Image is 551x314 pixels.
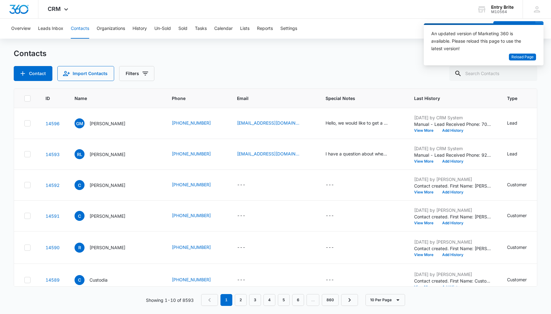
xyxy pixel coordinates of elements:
div: --- [237,276,245,284]
p: [PERSON_NAME] [89,151,125,158]
button: Add History [438,190,468,194]
span: C [75,180,85,190]
div: Name - Craig - Select to Edit Field [75,180,137,190]
button: Add Contact [493,21,535,36]
span: Reload Page [511,54,534,60]
span: CRM [48,6,61,12]
span: GM [75,118,85,128]
span: Phone [172,95,213,102]
span: ID [46,95,51,102]
div: --- [326,244,334,251]
a: Page 5 [278,294,290,306]
div: Customer [507,244,527,250]
span: R [75,243,85,253]
div: Phone - (925) 487-5467 - Select to Edit Field [172,150,222,158]
div: Email - - Select to Edit Field [237,276,257,284]
div: Special Notes - I have a question about whether or not you can buy the vented glass inserts from ... [326,150,399,158]
a: Page 3 [249,294,261,306]
button: Add History [438,221,468,225]
div: --- [237,181,245,189]
div: Email - - Select to Edit Field [237,181,257,189]
p: [DATE] by CRM System [414,114,492,121]
em: 1 [220,294,232,306]
div: Type - Customer - Select to Edit Field [507,181,538,189]
button: Add Contact [14,66,52,81]
div: Email - robertld60@gmail.com - Select to Edit Field [237,150,311,158]
div: Phone - (702) 218-1641 - Select to Edit Field [172,120,222,127]
p: [PERSON_NAME] [89,182,125,188]
div: Customer [507,212,527,219]
p: Contact created. First Name: [PERSON_NAME] Color Tag: ... Contact created. First Name: [PERSON_NA... [414,183,492,189]
button: View More [414,190,438,194]
a: Page 860 [322,294,339,306]
div: account name [491,5,514,10]
button: 10 Per Page [365,294,405,306]
button: History [133,19,147,39]
div: Lead [507,150,517,157]
button: Add History [438,129,468,132]
span: RL [75,149,85,159]
div: Hello, we would like to get a quote asap for an install of the Shasta L and R long pane for our f... [326,120,388,126]
p: [DATE] by [PERSON_NAME] [414,271,492,278]
div: Phone - (831) 524-1187 - Select to Edit Field [172,276,222,284]
a: Navigate to contact details page for Custodia [46,277,60,283]
p: [DATE] by [PERSON_NAME] [414,239,492,245]
div: --- [237,212,245,220]
div: Customer [507,181,527,188]
button: View More [414,253,438,257]
div: Type - Customer - Select to Edit Field [507,276,538,284]
div: Type - Customer - Select to Edit Field [507,244,538,251]
a: Page 6 [292,294,304,306]
div: Type - Customer - Select to Edit Field [507,212,538,220]
div: Special Notes - - Select to Edit Field [326,181,345,189]
a: Page 2 [235,294,247,306]
span: Last History [414,95,483,102]
button: View More [414,221,438,225]
button: Organizations [97,19,125,39]
button: View More [414,285,438,289]
button: Contacts [71,19,89,39]
a: [PHONE_NUMBER] [172,244,211,250]
p: Contact created. First Name: [PERSON_NAME] Color Tag: ... Contact created. First Name: [PERSON_NA... [414,213,492,220]
button: Reports [257,19,273,39]
p: Contact created. First Name: [PERSON_NAME] Color Tag: ... Contact created. First Name: [PERSON_NA... [414,245,492,252]
div: Name - Carrion - Select to Edit Field [75,211,137,221]
div: Email - - Select to Edit Field [237,212,257,220]
a: [PHONE_NUMBER] [172,181,211,188]
a: Navigate to contact details page for Robert L Dieterle [46,152,60,157]
p: [DATE] by CRM System [414,145,492,152]
nav: Pagination [201,294,358,306]
p: Manual - Lead Received Phone: 702-218-1641Select a Email: [EMAIL_ADDRESS][DOMAIN_NAME] Lead Sourc... [414,121,492,127]
span: Type [507,95,529,102]
a: Page 4 [263,294,275,306]
button: View More [414,159,438,163]
div: Special Notes - - Select to Edit Field [326,276,345,284]
a: Navigate to contact details page for Carrion [46,213,60,219]
a: Next Page [341,294,358,306]
button: Settings [280,19,297,39]
button: Un-Sold [154,19,171,39]
div: Name - Gayle Moore - Select to Edit Field [75,118,137,128]
a: Navigate to contact details page for Ritchie [46,245,60,250]
span: Name [75,95,148,102]
button: Filters [119,66,154,81]
a: [EMAIL_ADDRESS][DOMAIN_NAME] [237,120,299,126]
a: [PHONE_NUMBER] [172,212,211,219]
div: Email - missgaylelv@gmail.com - Select to Edit Field [237,120,311,127]
p: [PERSON_NAME] [89,120,125,127]
button: Overview [11,19,31,39]
button: Add History [438,159,468,163]
div: I have a question about whether or not you can buy the vented glass inserts from you so that I ca... [326,150,388,157]
div: Phone - (619) 578-3214 - Select to Edit Field [172,212,222,220]
span: C [75,275,85,285]
p: [DATE] by [PERSON_NAME] [414,207,492,213]
div: Email - - Select to Edit Field [237,244,257,251]
button: Sold [178,19,187,39]
a: [PHONE_NUMBER] [172,150,211,157]
a: [PHONE_NUMBER] [172,120,211,126]
div: Special Notes - - Select to Edit Field [326,244,345,251]
div: --- [326,181,334,189]
div: Name - Ritchie - Select to Edit Field [75,243,137,253]
button: Add History [438,285,468,289]
div: Type - Lead - Select to Edit Field [507,120,529,127]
